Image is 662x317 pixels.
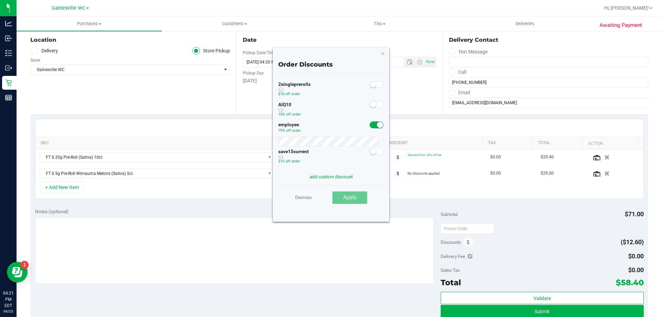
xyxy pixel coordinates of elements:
[278,101,301,120] div: AIQ10
[278,148,309,167] div: save15current
[403,59,415,65] span: Open the date view
[541,154,554,160] span: $29.40
[278,155,309,159] span: discount can be used with other discounts
[35,209,69,214] span: Notes (optional)
[278,108,301,112] span: discount can be used with other discounts
[243,70,264,76] label: Pickup Day
[30,57,40,63] label: Store
[600,21,642,29] span: Awaiting Payment
[5,35,12,42] inline-svg: Inbound
[278,128,301,133] span: 75% off order
[278,87,311,92] span: discount can be used with other discounts
[490,154,501,160] span: $0.00
[488,140,530,146] a: Tax
[5,79,12,86] inline-svg: Retail
[625,210,644,218] span: $71.00
[40,169,265,178] span: FT 0.5g Pre-Roll Wimauma Melons (Sativa) 5ct
[506,21,544,27] span: Deliveries
[295,191,312,204] a: Dismiss
[468,254,473,259] i: Edit Delivery Fee
[3,290,13,309] p: 04:21 PM EDT
[278,92,300,96] span: $10 off order
[441,292,643,304] button: Validate
[52,5,86,11] span: Gainesville WC
[413,59,425,65] span: Open the time view
[221,65,230,75] span: select
[30,47,58,55] label: Delivery
[307,21,452,27] span: Tills
[30,36,230,44] div: Location
[243,50,276,56] label: Pickup Date/Time
[441,267,460,273] span: Sales Tax
[332,191,367,204] button: Apply
[449,47,488,57] label: Text Message
[408,153,441,157] span: 30preroll10ct: 30% off line
[40,152,265,162] span: FT 0.35g Pre-Roll (Sativa) 10ct
[7,262,28,283] iframe: Resource center
[40,168,274,179] span: NO DATA FOUND
[40,152,274,162] span: NO DATA FOUND
[5,50,12,57] inline-svg: Inventory
[449,88,470,98] label: Email
[17,17,162,31] a: Purchases
[449,77,648,88] input: Format: (999) 999-9999
[278,61,384,68] h4: Order Discounts
[628,252,644,260] span: $0.00
[307,17,452,31] a: Tills
[441,236,461,248] span: Discounts
[20,261,29,269] iframe: Resource center unread badge
[441,254,465,259] span: Delivery Fee
[162,17,307,31] a: Customers
[278,81,311,100] div: 2singleprerolls
[628,266,644,274] span: $0.00
[533,296,551,301] span: Validate
[41,140,274,146] a: SKU
[278,159,300,164] span: $15 off order
[17,21,162,27] span: Purchases
[441,278,461,287] span: Total
[5,20,12,27] inline-svg: Analytics
[452,17,598,31] a: Deliveries
[604,5,649,11] span: Hi, [PERSON_NAME]!
[243,36,436,44] div: Date
[449,67,466,77] label: Call
[310,174,353,179] a: add custom discount
[449,36,648,44] div: Delivery Contact
[162,21,307,27] span: Customers
[621,238,644,246] span: ($12.60)
[5,65,12,71] inline-svg: Outbound
[490,170,501,177] span: $0.00
[441,224,494,234] input: Promo Code
[5,94,12,101] inline-svg: Reports
[541,170,554,177] span: $29.00
[41,181,83,193] button: + Add New Item
[408,171,440,175] span: No discounts applied
[278,112,301,117] span: 10% off order
[31,65,221,75] span: Gainesville WC
[388,140,480,146] a: Discount
[192,47,230,55] label: Store Pickup
[343,194,357,200] span: Apply
[582,137,638,149] th: Action
[534,309,550,314] span: Submit
[3,309,13,314] p: 09/23
[278,121,301,136] div: employee
[538,140,580,146] a: Total
[424,57,436,67] span: Set Current date
[243,77,436,85] div: [DATE]
[449,57,648,67] input: Format: (999) 999-9999
[616,278,644,287] span: $58.40
[441,211,458,217] span: Subtotal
